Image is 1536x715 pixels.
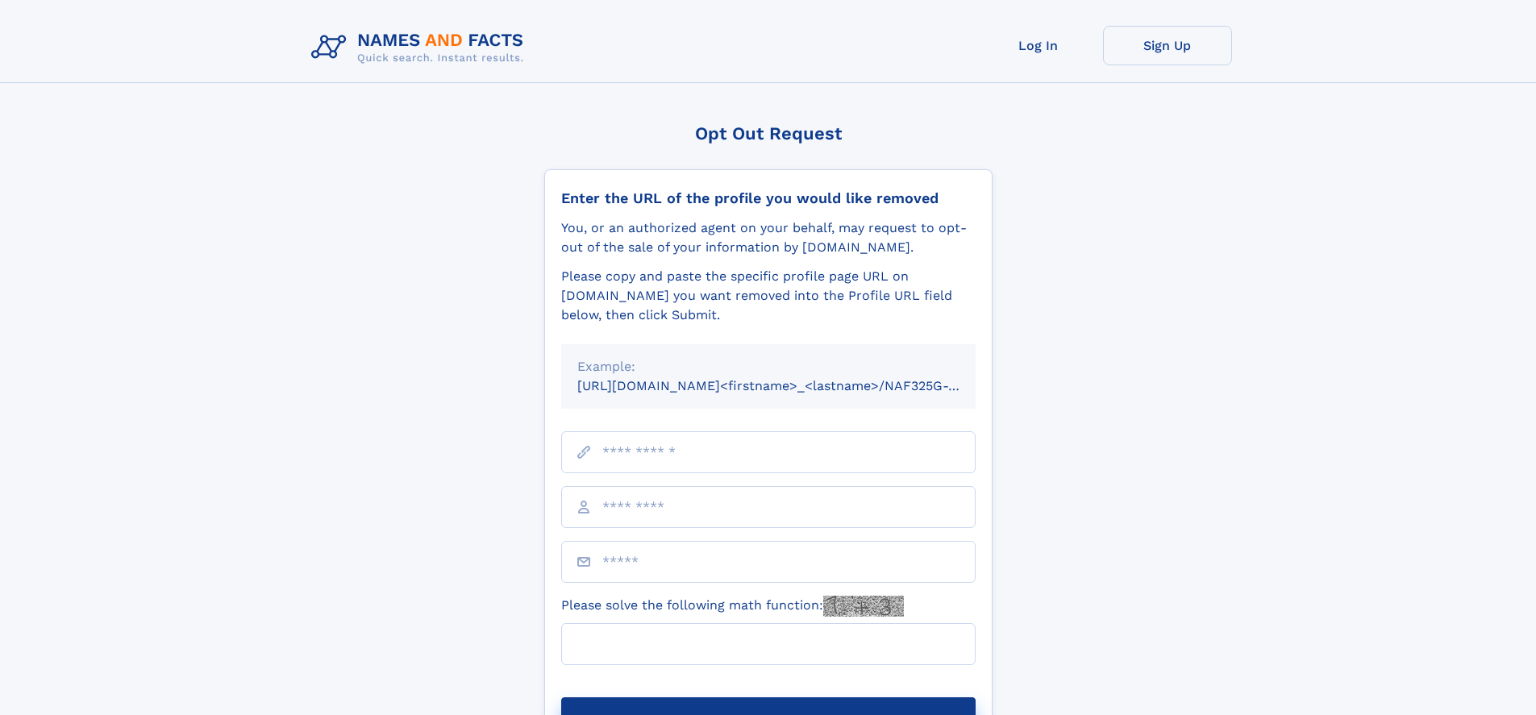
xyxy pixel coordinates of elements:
[305,26,537,69] img: Logo Names and Facts
[974,26,1103,65] a: Log In
[577,378,1006,393] small: [URL][DOMAIN_NAME]<firstname>_<lastname>/NAF325G-xxxxxxxx
[561,596,904,617] label: Please solve the following math function:
[544,123,993,143] div: Opt Out Request
[561,218,976,257] div: You, or an authorized agent on your behalf, may request to opt-out of the sale of your informatio...
[1103,26,1232,65] a: Sign Up
[561,267,976,325] div: Please copy and paste the specific profile page URL on [DOMAIN_NAME] you want removed into the Pr...
[561,189,976,207] div: Enter the URL of the profile you would like removed
[577,357,959,376] div: Example:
